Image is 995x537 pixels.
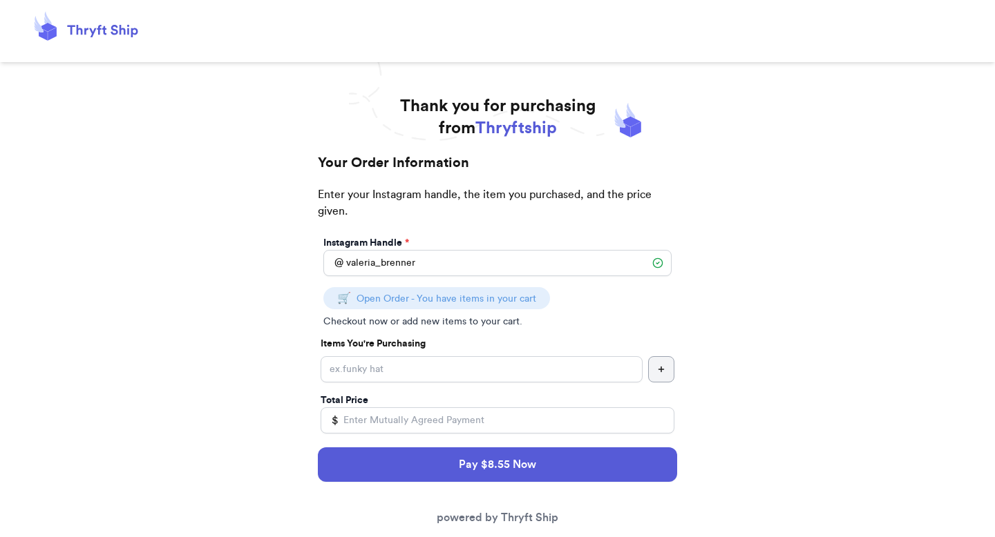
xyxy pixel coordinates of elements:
h2: Your Order Information [318,153,677,186]
span: 🛒 [337,293,351,304]
div: @ [323,250,343,276]
label: Instagram Handle [323,236,409,250]
label: Total Price [321,393,368,407]
input: Enter Mutually Agreed Payment [321,407,674,433]
a: powered by Thryft Ship [437,512,558,523]
p: Items You're Purchasing [321,337,674,351]
span: Open Order - You have items in your cart [357,294,536,304]
div: $ [321,407,339,433]
p: Checkout now or add new items to your cart. [323,315,672,329]
p: Enter your Instagram handle, the item you purchased, and the price given. [318,186,677,233]
input: ex.funky hat [321,356,643,382]
span: Thryftship [475,120,557,137]
button: Pay $8.55 Now [318,447,677,482]
h1: Thank you for purchasing from [400,95,596,139]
